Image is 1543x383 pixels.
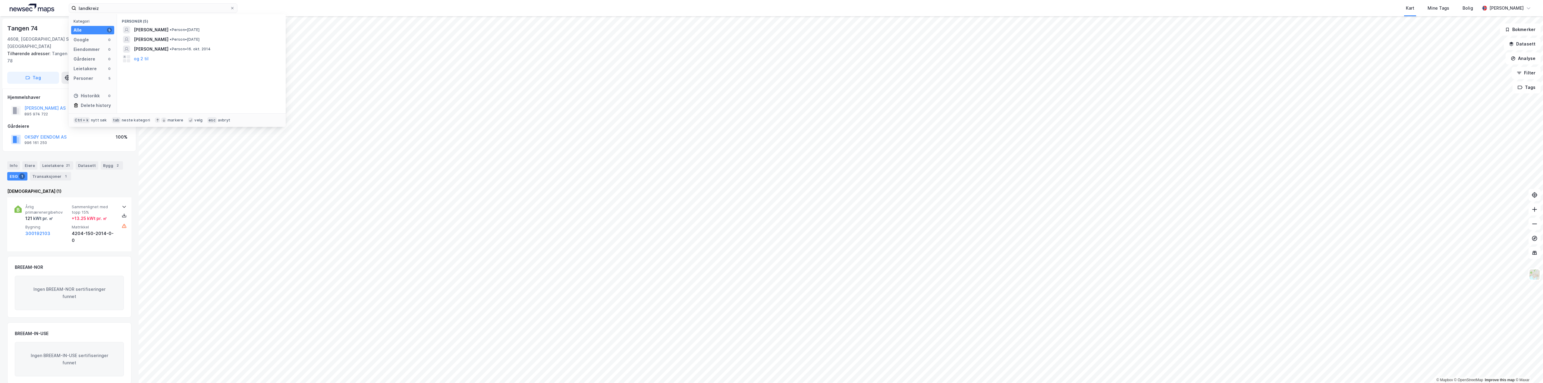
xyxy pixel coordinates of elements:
div: nytt søk [91,118,107,123]
div: 0 [107,37,112,42]
div: Eiendommer [74,46,100,53]
div: tab [112,117,121,123]
span: Person • [DATE] [170,27,200,32]
span: Person • 16. okt. 2014 [170,47,211,52]
div: Delete history [81,102,111,109]
div: 1 [19,173,25,179]
div: 4204-150-2014-0-0 [72,230,116,244]
button: Bokmerker [1500,24,1541,36]
div: kWt pr. ㎡ [32,215,53,222]
div: 1 [63,173,69,179]
div: Gårdeiere [74,55,95,63]
div: Leietakere [40,161,73,170]
span: • [170,27,171,32]
div: avbryt [218,118,230,123]
div: Kontrollprogram for chat [1513,354,1543,383]
div: Tangen 74 [7,24,39,33]
div: Alle [74,27,82,34]
div: + 13.25 kWt pr. ㎡ [72,215,107,222]
div: 5 [107,28,112,33]
div: Ctrl + k [74,117,90,123]
div: Bolig [1463,5,1473,12]
span: [PERSON_NAME] [134,26,168,33]
div: BREEAM-IN-USE [15,330,49,337]
div: 0 [107,93,112,98]
div: 4608, [GEOGRAPHIC_DATA] S, [GEOGRAPHIC_DATA] [7,36,84,50]
span: Bygning [25,224,69,230]
div: Mine Tags [1428,5,1449,12]
span: Person • [DATE] [170,37,200,42]
div: esc [207,117,217,123]
div: Tangen 76, [GEOGRAPHIC_DATA] 78 [7,50,127,64]
button: Datasett [1504,38,1541,50]
span: [PERSON_NAME] [134,36,168,43]
a: OpenStreetMap [1454,378,1483,382]
div: neste kategori [122,118,150,123]
span: Sammenlignet med topp 15% [72,204,116,215]
input: Søk på adresse, matrikkel, gårdeiere, leietakere eller personer [76,4,230,13]
div: Info [7,161,20,170]
div: Datasett [76,161,98,170]
button: Analyse [1506,52,1541,64]
div: 21 [65,162,71,168]
div: BREEAM-NOR [15,264,43,271]
a: Mapbox [1436,378,1453,382]
div: 0 [107,66,112,71]
span: [PERSON_NAME] [134,46,168,53]
div: Personer [74,75,93,82]
div: Eiere [22,161,37,170]
div: Kategori [74,19,114,24]
img: logo.a4113a55bc3d86da70a041830d287a7e.svg [10,4,54,13]
div: 5 [107,76,112,81]
div: 2 [115,162,121,168]
button: Filter [1512,67,1541,79]
div: 0 [107,57,112,61]
span: • [170,47,171,51]
iframe: Chat Widget [1513,354,1543,383]
span: Årlig primærenergibehov [25,204,69,215]
button: 300192103 [25,230,50,237]
div: Historikk [74,92,100,99]
div: 100% [116,133,127,141]
span: Tilhørende adresser: [7,51,52,56]
div: 121 [25,215,53,222]
div: Gårdeiere [8,123,131,130]
div: velg [194,118,203,123]
div: 0 [107,47,112,52]
div: [DEMOGRAPHIC_DATA] (1) [7,188,131,195]
div: Ingen BREEAM-IN-USE sertifiseringer funnet [15,342,124,376]
img: Z [1529,269,1540,280]
span: • [170,37,171,42]
div: Ingen BREEAM-NOR sertifiseringer funnet [15,276,124,310]
div: Transaksjoner [30,172,71,181]
div: Leietakere [74,65,97,72]
div: 895 974 722 [24,112,48,117]
div: Kart [1406,5,1414,12]
button: og 2 til [134,55,149,62]
a: Improve this map [1485,378,1515,382]
span: Matrikkel [72,224,116,230]
div: Personer (5) [117,14,286,25]
div: Hjemmelshaver [8,94,131,101]
div: Bygg [101,161,123,170]
div: [PERSON_NAME] [1489,5,1524,12]
div: Google [74,36,89,43]
button: Tag [7,72,59,84]
div: ESG [7,172,27,181]
div: 996 161 250 [24,140,47,145]
div: markere [168,118,183,123]
button: Tags [1513,81,1541,93]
